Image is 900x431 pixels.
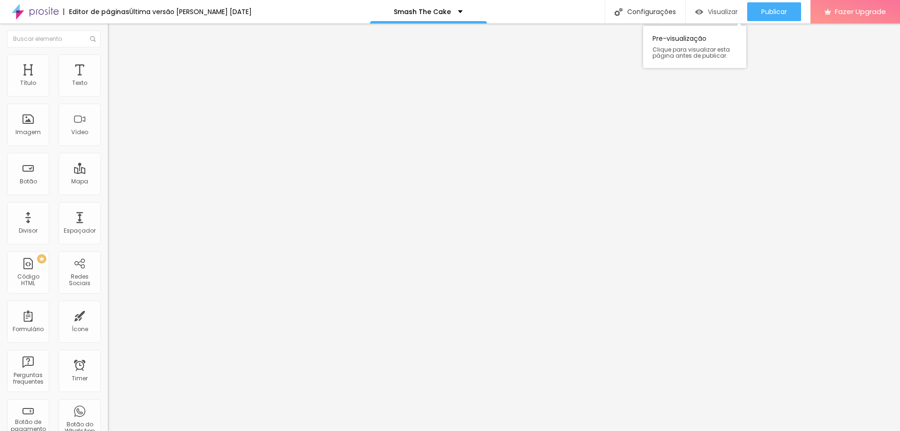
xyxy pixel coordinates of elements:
img: view-1.svg [695,8,703,16]
button: Publicar [747,2,801,21]
div: Editor de páginas [63,8,129,15]
div: Vídeo [71,129,88,136]
div: Botão [20,178,37,185]
input: Buscar elemento [7,30,101,47]
span: Publicar [761,8,787,15]
iframe: Editor [108,23,900,431]
span: Clique para visualizar esta página antes de publicar. [652,46,737,59]
span: Visualizar [708,8,738,15]
div: Código HTML [9,273,46,287]
div: Texto [72,80,87,86]
button: Visualizar [686,2,747,21]
div: Última versão [PERSON_NAME] [DATE] [129,8,252,15]
div: Timer [72,375,88,382]
img: Icone [615,8,622,16]
p: Smash The Cake [394,8,451,15]
div: Imagem [15,129,41,136]
div: Redes Sociais [61,273,98,287]
div: Divisor [19,227,37,234]
div: Formulário [13,326,44,333]
img: Icone [90,36,96,42]
div: Pre-visualização [643,26,746,68]
div: Ícone [72,326,88,333]
div: Título [20,80,36,86]
div: Espaçador [64,227,96,234]
div: Perguntas frequentes [9,372,46,386]
span: Fazer Upgrade [835,8,886,15]
div: Mapa [71,178,88,185]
